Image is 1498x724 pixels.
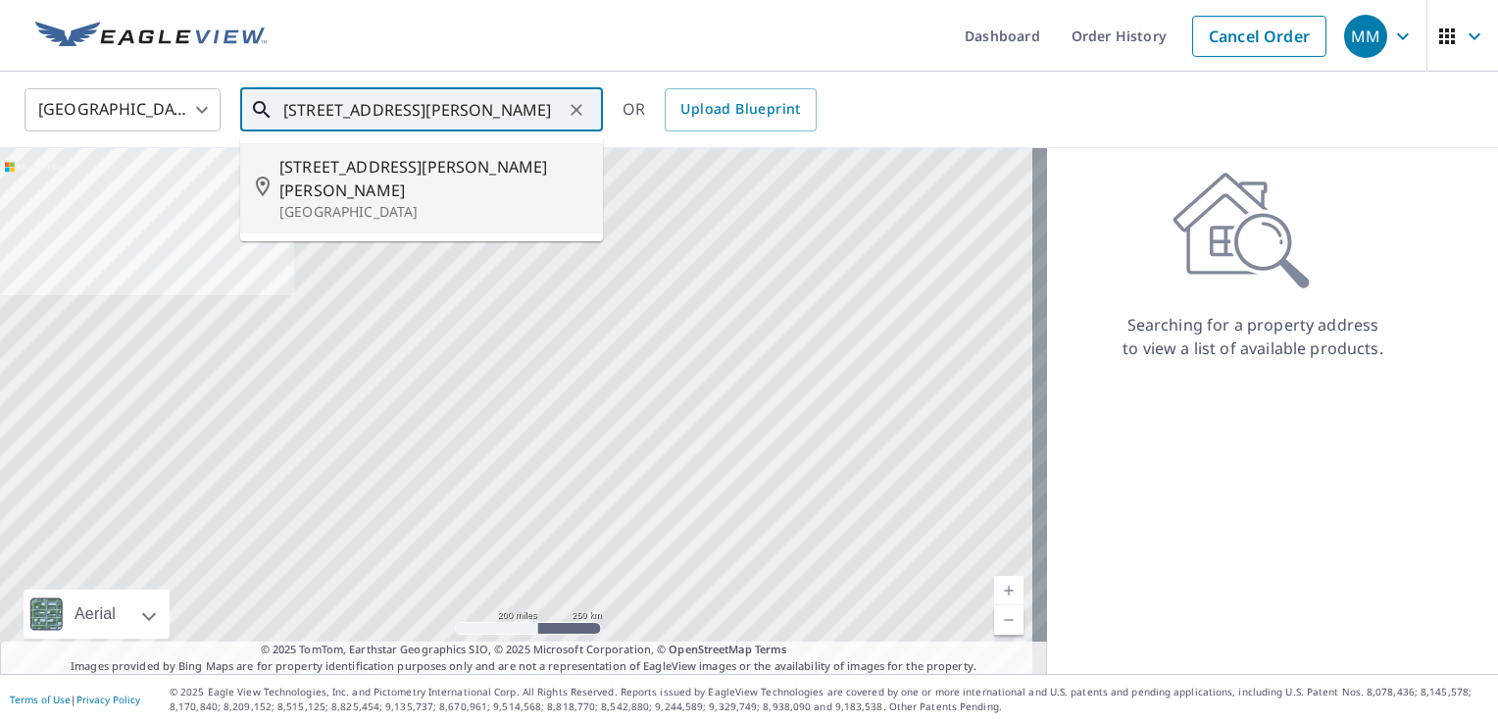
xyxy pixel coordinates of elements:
p: [GEOGRAPHIC_DATA] [279,202,587,222]
p: Searching for a property address to view a list of available products. [1122,313,1384,360]
p: | [10,694,140,705]
div: MM [1344,15,1387,58]
span: Upload Blueprint [680,97,800,122]
a: Current Level 5, Zoom Out [994,605,1024,635]
a: Current Level 5, Zoom In [994,576,1024,605]
div: Aerial [24,590,170,639]
a: Upload Blueprint [665,88,816,131]
input: Search by address or latitude-longitude [283,82,563,137]
a: OpenStreetMap [669,642,751,656]
a: Terms [755,642,787,656]
div: OR [623,88,817,131]
span: © 2025 TomTom, Earthstar Geographics SIO, © 2025 Microsoft Corporation, © [261,642,787,658]
a: Cancel Order [1192,16,1326,57]
button: Clear [563,96,590,124]
p: © 2025 Eagle View Technologies, Inc. and Pictometry International Corp. All Rights Reserved. Repo... [170,685,1488,714]
a: Terms of Use [10,693,71,706]
a: Privacy Policy [76,693,140,706]
div: Aerial [69,590,122,639]
span: [STREET_ADDRESS][PERSON_NAME][PERSON_NAME] [279,155,587,202]
div: [GEOGRAPHIC_DATA] [25,82,221,137]
img: EV Logo [35,22,267,51]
